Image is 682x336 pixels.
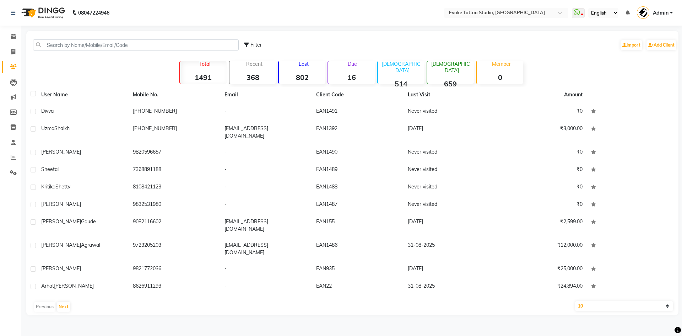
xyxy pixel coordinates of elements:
[495,196,587,214] td: ₹0
[330,61,375,67] p: Due
[220,261,312,278] td: -
[37,87,129,103] th: User Name
[41,166,59,172] span: Sheetal
[220,179,312,196] td: -
[653,9,669,17] span: Admin
[220,87,312,103] th: Email
[312,87,404,103] th: Client Code
[312,196,404,214] td: EAN1487
[129,103,220,121] td: [PHONE_NUMBER]
[404,161,495,179] td: Never visited
[54,125,70,132] span: Shaikh
[220,278,312,295] td: -
[41,265,81,272] span: [PERSON_NAME]
[495,261,587,278] td: ₹25,000.00
[560,87,587,103] th: Amount
[404,278,495,295] td: 31-08-2025
[129,87,220,103] th: Mobile No.
[220,121,312,144] td: [EMAIL_ADDRESS][DOMAIN_NAME]
[41,201,81,207] span: [PERSON_NAME]
[282,61,325,67] p: Lost
[404,196,495,214] td: Never visited
[477,73,523,82] strong: 0
[129,214,220,237] td: 9082116602
[404,261,495,278] td: [DATE]
[78,3,109,23] b: 08047224946
[129,237,220,261] td: 9723205203
[495,161,587,179] td: ₹0
[404,237,495,261] td: 31-08-2025
[229,73,276,82] strong: 368
[404,144,495,161] td: Never visited
[646,40,676,50] a: Add Client
[129,278,220,295] td: 8626911293
[129,144,220,161] td: 9820596657
[220,214,312,237] td: [EMAIL_ADDRESS][DOMAIN_NAME]
[495,121,587,144] td: ₹3,000.00
[180,73,227,82] strong: 1491
[312,103,404,121] td: EAN1491
[18,3,67,23] img: logo
[55,183,70,190] span: Shetty
[404,214,495,237] td: [DATE]
[328,73,375,82] strong: 16
[220,103,312,121] td: -
[312,179,404,196] td: EAN1488
[33,39,239,50] input: Search by Name/Mobile/Email/Code
[220,144,312,161] td: -
[41,125,54,132] span: Uzma
[41,218,81,225] span: [PERSON_NAME]
[220,161,312,179] td: -
[57,302,70,312] button: Next
[81,242,100,248] span: Agrawal
[495,237,587,261] td: ₹12,000.00
[41,283,54,289] span: Arhat
[220,237,312,261] td: [EMAIL_ADDRESS][DOMAIN_NAME]
[495,278,587,295] td: ₹24,894.00
[250,42,262,48] span: Filter
[220,196,312,214] td: -
[129,161,220,179] td: 7368891188
[183,61,227,67] p: Total
[312,121,404,144] td: EAN1392
[404,103,495,121] td: Never visited
[129,179,220,196] td: 8108421123
[41,149,81,155] span: [PERSON_NAME]
[404,179,495,196] td: Never visited
[637,6,649,19] img: Admin
[54,283,94,289] span: [PERSON_NAME]
[430,61,474,74] p: [DEMOGRAPHIC_DATA]
[480,61,523,67] p: Member
[495,179,587,196] td: ₹0
[427,79,474,88] strong: 659
[312,237,404,261] td: EAN1486
[381,61,424,74] p: [DEMOGRAPHIC_DATA]
[41,108,54,114] span: Divva
[495,144,587,161] td: ₹0
[279,73,325,82] strong: 802
[621,40,642,50] a: Import
[404,121,495,144] td: [DATE]
[312,161,404,179] td: EAN1489
[495,103,587,121] td: ₹0
[129,261,220,278] td: 9821772036
[312,261,404,278] td: EAN935
[312,144,404,161] td: EAN1490
[41,183,55,190] span: Kritika
[232,61,276,67] p: Recent
[404,87,495,103] th: Last Visit
[495,214,587,237] td: ₹2,599.00
[129,121,220,144] td: [PHONE_NUMBER]
[129,196,220,214] td: 9832531980
[312,278,404,295] td: EAN22
[41,242,81,248] span: [PERSON_NAME]
[81,218,96,225] span: Gaude
[312,214,404,237] td: EAN155
[378,79,424,88] strong: 514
